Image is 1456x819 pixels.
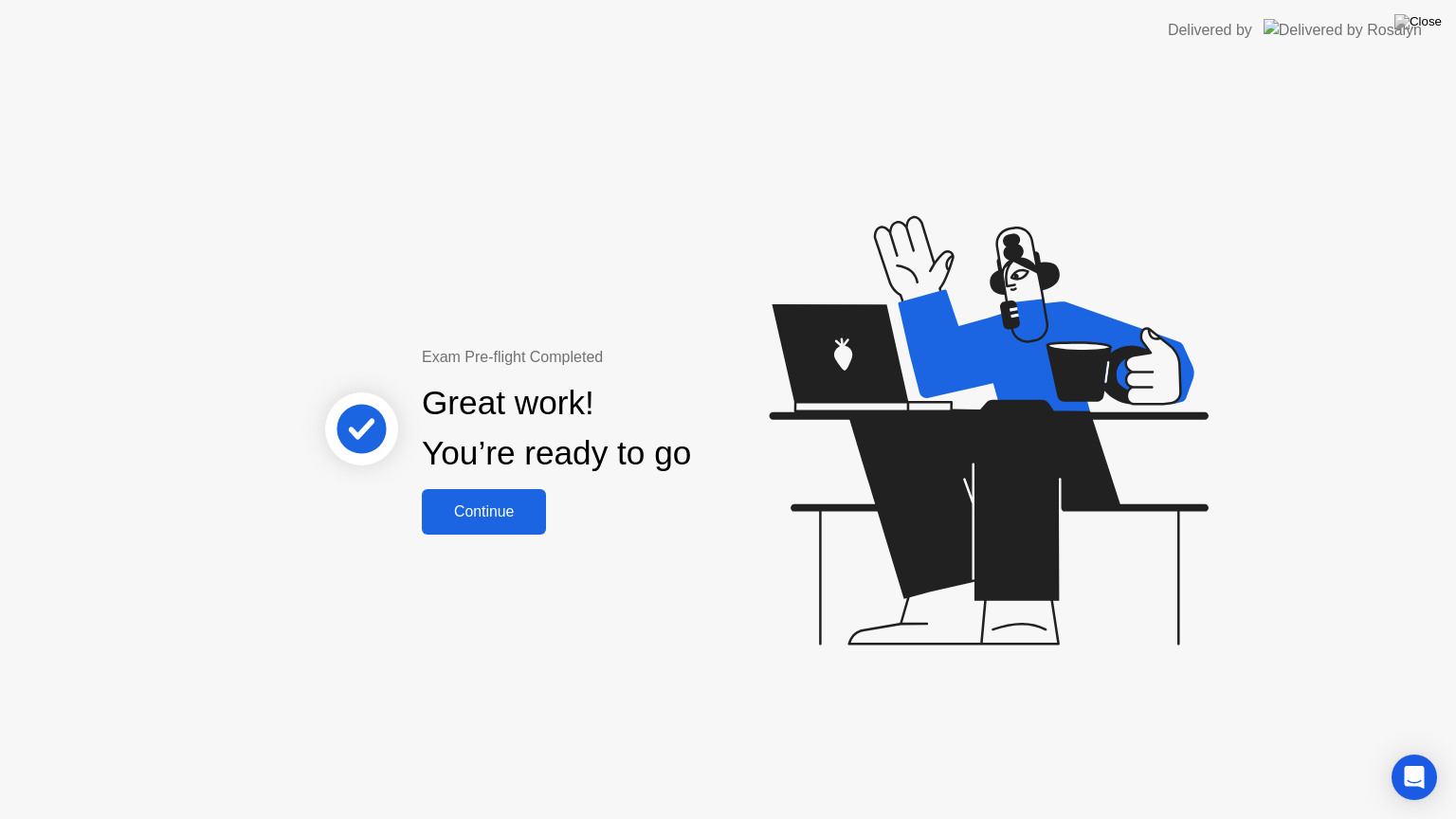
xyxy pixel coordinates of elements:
[1168,19,1252,42] div: Delivered by
[1392,755,1437,800] div: Open Intercom Messenger
[422,346,813,369] div: Exam Pre-flight Completed
[422,489,546,535] button: Continue
[428,503,540,520] div: Continue
[1264,19,1422,41] img: Delivered by Rosalyn
[422,378,691,479] div: Great work! You’re ready to go
[1394,14,1442,29] img: Close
